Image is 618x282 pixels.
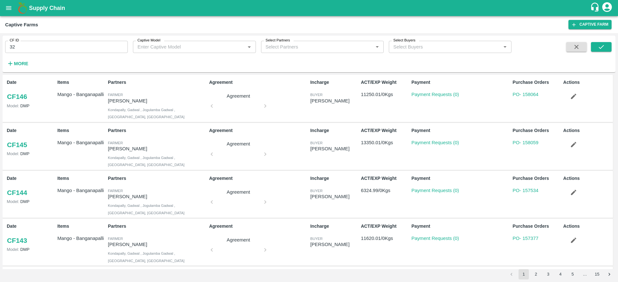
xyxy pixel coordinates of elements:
[7,198,55,205] p: DMP
[209,79,308,86] p: Agreement
[7,235,27,246] a: CF143
[7,223,55,230] p: Date
[513,236,538,241] a: PO- 157377
[361,127,409,134] p: ACT/EXP Weight
[108,193,206,200] p: [PERSON_NAME]
[531,269,541,279] button: Go to page 2
[310,193,358,200] div: [PERSON_NAME]
[361,139,409,146] p: 13350.01 / 0 Kgs
[310,237,323,241] span: buyer
[137,38,160,43] label: Captive Model
[7,127,55,134] p: Date
[310,241,358,248] div: [PERSON_NAME]
[411,79,510,86] p: Payment
[411,175,510,182] p: Payment
[7,103,55,109] p: DMP
[310,223,358,230] p: Incharge
[7,151,19,156] span: Model:
[7,151,55,157] p: DMP
[29,4,590,13] a: Supply Chain
[411,188,459,193] a: Payment Requests (0)
[519,269,529,279] button: page 1
[108,237,123,241] span: Farmer
[505,269,615,279] nav: pagination navigation
[7,79,55,86] p: Date
[108,251,184,262] span: Kondapally, Gadwal , Jogulamba Gadwal , [GEOGRAPHIC_DATA], [GEOGRAPHIC_DATA]
[108,223,206,230] p: Partners
[7,103,19,108] span: Model:
[513,127,561,134] p: Purchase Orders
[5,58,30,69] button: More
[361,235,409,242] p: 11620.01 / 0 Kgs
[209,223,308,230] p: Agreement
[135,43,243,51] input: Enter Captive Model
[411,140,459,145] a: Payment Requests (0)
[209,127,308,134] p: Agreement
[1,1,16,15] button: open drawer
[590,2,601,14] div: customer-support
[604,269,614,279] button: Go to next page
[108,175,206,182] p: Partners
[567,269,578,279] button: Go to page 5
[108,97,206,104] p: [PERSON_NAME]
[7,247,19,252] span: Model:
[310,79,358,86] p: Incharge
[361,223,409,230] p: ACT/EXP Weight
[245,43,253,51] button: Open
[310,189,323,193] span: buyer
[5,41,128,53] input: Enter CF ID
[5,21,38,29] div: Captive Farms
[7,91,27,102] a: CF146
[543,269,553,279] button: Go to page 3
[108,127,206,134] p: Partners
[513,140,538,145] a: PO- 158059
[310,141,323,145] span: buyer
[214,93,263,100] p: Agreement
[391,43,491,51] input: Select Buyers
[563,175,611,182] p: Actions
[568,20,612,29] a: Captive Farm
[411,223,510,230] p: Payment
[214,236,263,243] p: Agreement
[108,141,123,145] span: Farmer
[214,189,263,196] p: Agreement
[57,139,105,146] p: Mango - Banganapalli
[7,246,55,252] p: DMP
[411,236,459,241] a: Payment Requests (0)
[592,269,602,279] button: Go to page 15
[16,2,29,14] img: logo
[411,127,510,134] p: Payment
[266,38,290,43] label: Select Partners
[57,127,105,134] p: Items
[310,93,323,97] span: buyer
[29,5,65,11] b: Supply Chain
[513,223,561,230] p: Purchase Orders
[411,92,459,97] a: Payment Requests (0)
[14,61,28,66] strong: More
[7,199,19,204] span: Model:
[108,204,184,215] span: Kondapally, Gadwal , Jogulamba Gadwal , [GEOGRAPHIC_DATA], [GEOGRAPHIC_DATA]
[108,108,184,119] span: Kondapally, Gadwal , Jogulamba Gadwal , [GEOGRAPHIC_DATA], [GEOGRAPHIC_DATA]
[214,140,263,147] p: Agreement
[108,145,206,152] p: [PERSON_NAME]
[57,79,105,86] p: Items
[57,91,105,98] p: Mango - Banganapalli
[57,235,105,242] p: Mango - Banganapalli
[361,91,409,98] p: 11250.01 / 0 Kgs
[108,189,123,193] span: Farmer
[108,241,206,248] p: [PERSON_NAME]
[563,223,611,230] p: Actions
[563,79,611,86] p: Actions
[393,38,416,43] label: Select Buyers
[513,92,538,97] a: PO- 158064
[57,223,105,230] p: Items
[7,139,27,151] a: CF145
[361,175,409,182] p: ACT/EXP Weight
[513,79,561,86] p: Purchase Orders
[108,93,123,97] span: Farmer
[501,43,509,51] button: Open
[361,187,409,194] p: 6324.99 / 0 Kgs
[108,79,206,86] p: Partners
[10,38,19,43] label: CF ID
[601,1,613,15] div: account of current user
